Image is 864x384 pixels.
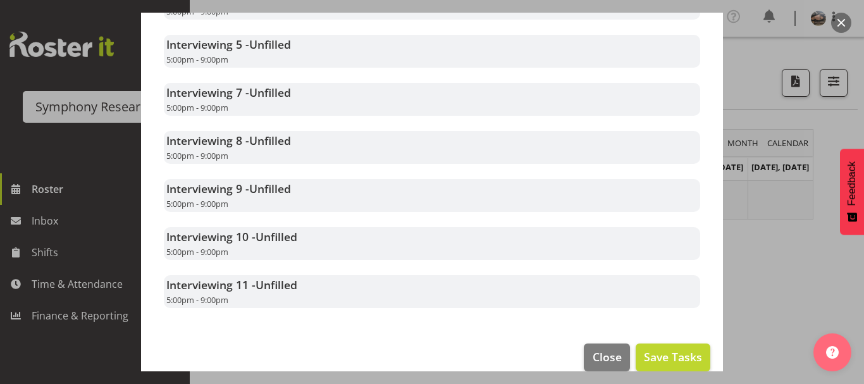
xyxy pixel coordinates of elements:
strong: Interviewing 10 - [166,229,297,244]
span: 5:00pm - 9:00pm [166,102,228,113]
span: Save Tasks [644,349,702,365]
strong: Interviewing 9 - [166,181,291,196]
span: Unfilled [249,85,291,100]
span: 5:00pm - 9:00pm [166,294,228,306]
span: Unfilled [256,229,297,244]
strong: Interviewing 8 - [166,133,291,148]
span: Close [593,349,622,365]
strong: Interviewing 5 - [166,37,291,52]
span: Feedback [846,161,858,206]
button: Save Tasks [636,344,710,371]
span: 5:00pm - 9:00pm [166,54,228,65]
span: Unfilled [249,181,291,196]
span: Unfilled [256,277,297,292]
img: help-xxl-2.png [826,346,839,359]
button: Close [584,344,629,371]
span: 5:00pm - 9:00pm [166,150,228,161]
span: Unfilled [249,133,291,148]
strong: Interviewing 11 - [166,277,297,292]
span: Unfilled [249,37,291,52]
span: 5:00pm - 9:00pm [166,246,228,257]
strong: Interviewing 7 - [166,85,291,100]
span: 5:00pm - 9:00pm [166,198,228,209]
button: Feedback - Show survey [840,149,864,235]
